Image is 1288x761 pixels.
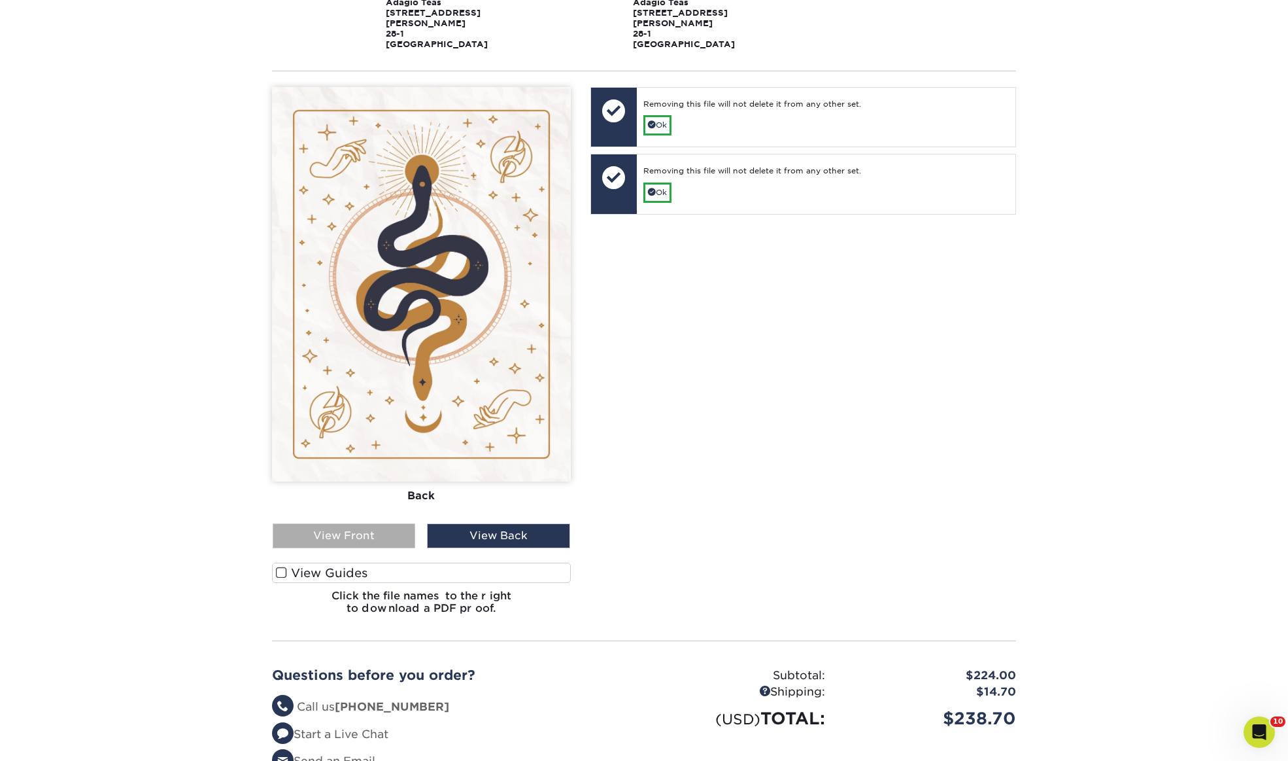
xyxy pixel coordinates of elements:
[427,523,569,548] div: View Back
[272,590,571,625] h6: Click the file names to the right to download a PDF proof.
[835,684,1026,701] div: $14.70
[644,667,835,684] div: Subtotal:
[643,99,1009,115] div: Removing this file will not delete it from any other set.
[1270,717,1285,727] span: 10
[643,166,1009,182] div: Removing this file will not delete it from any other set.
[644,684,835,701] div: Shipping:
[272,699,634,716] li: Call us
[1244,717,1275,748] iframe: Intercom live chat
[272,728,388,741] a: Start a Live Chat
[643,115,671,135] a: Ok
[273,523,415,548] div: View Front
[715,711,760,728] small: (USD)
[643,183,671,203] a: Ok
[272,667,634,683] h2: Questions before you order?
[835,706,1026,731] div: $238.70
[644,706,835,731] div: TOTAL:
[335,700,449,713] strong: [PHONE_NUMBER]
[272,563,571,583] label: View Guides
[272,482,571,510] div: Back
[835,667,1026,684] div: $224.00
